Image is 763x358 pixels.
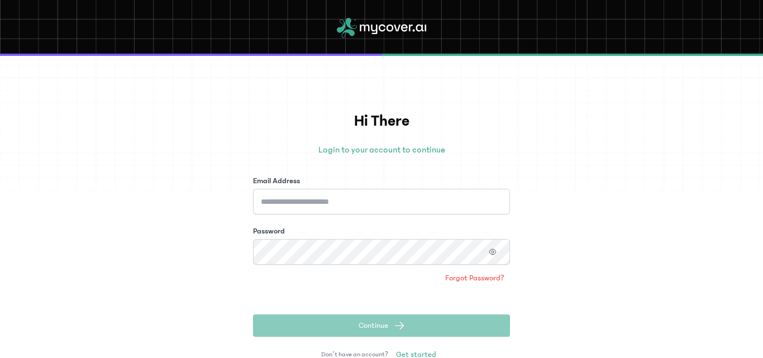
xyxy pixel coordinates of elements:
[253,109,510,133] h1: Hi There
[253,143,510,156] p: Login to your account to continue
[359,320,388,331] span: Continue
[445,273,504,284] span: Forgot Password?
[253,226,285,237] label: Password
[440,269,510,287] a: Forgot Password?
[253,314,510,337] button: Continue
[253,175,300,187] label: Email Address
